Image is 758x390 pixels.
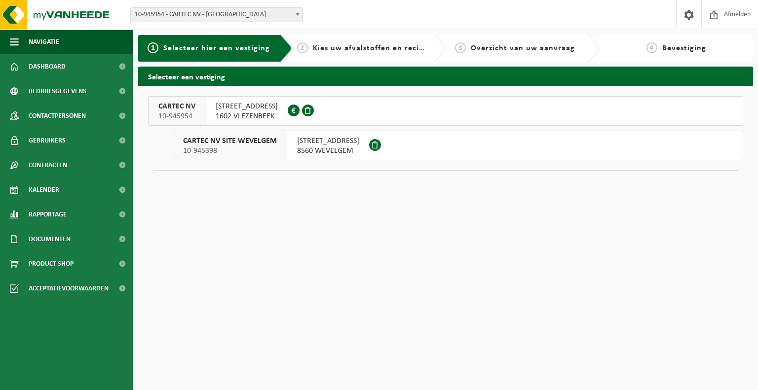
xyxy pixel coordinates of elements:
[183,146,277,156] span: 10-945398
[29,30,59,54] span: Navigatie
[662,44,706,52] span: Bevestiging
[29,276,109,301] span: Acceptatievoorwaarden
[313,44,449,52] span: Kies uw afvalstoffen en recipiënten
[29,128,66,153] span: Gebruikers
[297,146,359,156] span: 8560 WEVELGEM
[29,227,71,251] span: Documenten
[148,42,158,53] span: 1
[646,42,657,53] span: 4
[29,54,66,79] span: Dashboard
[216,102,278,111] span: [STREET_ADDRESS]
[173,131,743,160] button: CARTEC NV SITE WEVELGEM 10-945398 [STREET_ADDRESS]8560 WEVELGEM
[455,42,466,53] span: 3
[163,44,270,52] span: Selecteer hier een vestiging
[29,202,67,227] span: Rapportage
[138,67,753,86] h2: Selecteer een vestiging
[148,96,743,126] button: CARTEC NV 10-945954 [STREET_ADDRESS]1602 VLEZENBEEK
[183,136,277,146] span: CARTEC NV SITE WEVELGEM
[29,104,86,128] span: Contactpersonen
[29,79,86,104] span: Bedrijfsgegevens
[297,136,359,146] span: [STREET_ADDRESS]
[29,251,74,276] span: Product Shop
[29,153,67,177] span: Contracten
[130,7,303,22] span: 10-945954 - CARTEC NV - VLEZENBEEK
[297,42,308,53] span: 2
[158,111,195,121] span: 10-945954
[471,44,575,52] span: Overzicht van uw aanvraag
[29,177,59,202] span: Kalender
[158,102,195,111] span: CARTEC NV
[216,111,278,121] span: 1602 VLEZENBEEK
[131,8,303,22] span: 10-945954 - CARTEC NV - VLEZENBEEK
